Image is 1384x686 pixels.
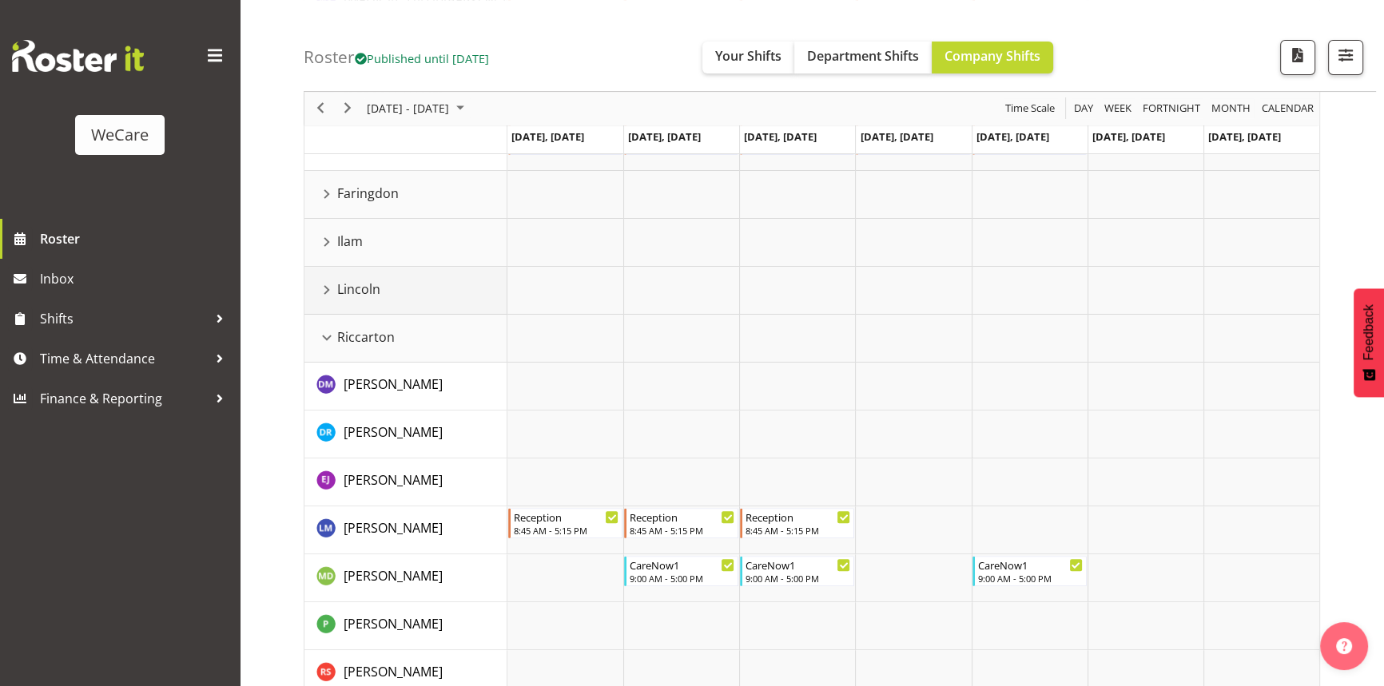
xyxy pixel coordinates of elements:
span: Time Scale [1004,99,1056,119]
span: [PERSON_NAME] [344,375,443,393]
span: calendar [1260,99,1315,119]
span: [PERSON_NAME] [344,471,443,489]
td: Ilam resource [304,219,507,267]
span: [DATE], [DATE] [744,129,817,144]
div: 8:45 AM - 5:15 PM [630,524,734,537]
span: [DATE], [DATE] [511,129,584,144]
button: Next [337,99,359,119]
span: Published until [DATE] [355,50,489,66]
span: [PERSON_NAME] [344,519,443,537]
span: Month [1210,99,1252,119]
div: Marie-Claire Dickson-Bakker"s event - CareNow1 Begin From Friday, October 17, 2025 at 9:00:00 AM ... [972,556,1087,586]
button: Timeline Day [1072,99,1096,119]
span: [DATE], [DATE] [860,129,933,144]
span: Riccarton [337,327,395,347]
div: Lainie Montgomery"s event - Reception Begin From Wednesday, October 15, 2025 at 8:45:00 AM GMT+13... [740,508,854,538]
span: Time & Attendance [40,347,208,371]
span: [DATE], [DATE] [628,129,701,144]
button: Filter Shifts [1328,40,1363,75]
div: Reception [630,509,734,525]
img: Rosterit website logo [12,40,144,72]
td: Pooja Prabhu resource [304,602,507,650]
td: Lincoln resource [304,267,507,315]
span: Roster [40,227,232,251]
td: Deepti Mahajan resource [304,363,507,410]
div: next period [334,92,361,125]
h4: Roster [304,48,489,66]
td: Deepti Raturi resource [304,410,507,458]
div: 8:45 AM - 5:15 PM [746,524,850,537]
td: Faringdon resource [304,171,507,219]
span: [PERSON_NAME] [344,615,443,632]
div: WeCare [91,123,149,147]
span: Shifts [40,307,208,331]
span: Fortnight [1141,99,1202,119]
div: 9:00 AM - 5:00 PM [978,572,1083,585]
div: Reception [746,509,850,525]
button: Month [1259,99,1317,119]
span: [DATE] - [DATE] [365,99,451,119]
button: October 2025 [364,99,471,119]
td: Riccarton resource [304,315,507,363]
span: [PERSON_NAME] [344,423,443,441]
div: Lainie Montgomery"s event - Reception Begin From Monday, October 13, 2025 at 8:45:00 AM GMT+13:00... [508,508,622,538]
span: [PERSON_NAME] [344,663,443,680]
a: [PERSON_NAME] [344,470,443,490]
div: Marie-Claire Dickson-Bakker"s event - CareNow1 Begin From Tuesday, October 14, 2025 at 9:00:00 AM... [624,556,738,586]
div: 8:45 AM - 5:15 PM [514,524,618,537]
div: CareNow1 [746,557,850,573]
div: Lainie Montgomery"s event - Reception Begin From Tuesday, October 14, 2025 at 8:45:00 AM GMT+13:0... [624,508,738,538]
a: [PERSON_NAME] [344,422,443,442]
span: [DATE], [DATE] [976,129,1049,144]
td: Marie-Claire Dickson-Bakker resource [304,554,507,602]
button: Department Shifts [794,42,932,73]
span: [PERSON_NAME] [344,567,443,585]
div: Reception [514,509,618,525]
span: Department Shifts [807,47,919,65]
span: Faringdon [337,184,399,203]
a: [PERSON_NAME] [344,518,443,537]
button: Timeline Month [1209,99,1254,119]
span: Feedback [1362,304,1376,360]
span: [DATE], [DATE] [1208,129,1281,144]
a: [PERSON_NAME] [344,614,443,633]
div: Marie-Claire Dickson-Bakker"s event - CareNow1 Begin From Wednesday, October 15, 2025 at 9:00:00 ... [740,556,854,586]
button: Company Shifts [932,42,1053,73]
div: October 13 - 19, 2025 [361,92,474,125]
div: CareNow1 [978,557,1083,573]
span: Your Shifts [715,47,781,65]
a: [PERSON_NAME] [344,566,443,585]
span: Company Shifts [945,47,1040,65]
button: Download a PDF of the roster according to the set date range. [1280,40,1315,75]
div: previous period [307,92,334,125]
td: Lainie Montgomery resource [304,506,507,554]
span: Week [1103,99,1133,119]
td: Ella Jarvis resource [304,458,507,506]
button: Your Shifts [702,42,794,73]
span: [DATE], [DATE] [1092,129,1165,144]
span: Day [1072,99,1095,119]
button: Time Scale [1003,99,1058,119]
img: help-xxl-2.png [1336,638,1352,654]
a: [PERSON_NAME] [344,375,443,394]
span: Inbox [40,267,232,291]
button: Previous [310,99,332,119]
button: Fortnight [1140,99,1203,119]
div: 9:00 AM - 5:00 PM [630,572,734,585]
div: 9:00 AM - 5:00 PM [746,572,850,585]
button: Timeline Week [1102,99,1135,119]
span: Lincoln [337,280,380,299]
button: Feedback - Show survey [1354,288,1384,397]
a: [PERSON_NAME] [344,662,443,681]
div: CareNow1 [630,557,734,573]
span: Ilam [337,232,363,251]
span: Finance & Reporting [40,387,208,410]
